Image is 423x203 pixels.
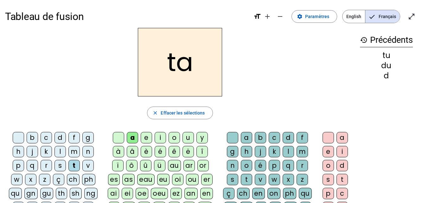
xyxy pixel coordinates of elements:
[24,188,38,199] div: gn
[112,160,124,171] div: ï
[342,10,400,23] mat-button-toggle-group: Language selection
[136,188,148,199] div: oe
[283,132,294,143] div: d
[27,160,38,171] div: q
[127,146,138,157] div: â
[108,174,120,185] div: es
[408,13,415,20] mat-icon: open_in_full
[40,188,53,199] div: gu
[196,132,208,143] div: y
[41,146,52,157] div: k
[157,174,170,185] div: eu
[255,132,266,143] div: b
[183,132,194,143] div: u
[237,188,250,199] div: ch
[323,160,334,171] div: o
[283,160,294,171] div: q
[53,174,64,185] div: ç
[141,132,152,143] div: e
[255,146,266,157] div: j
[155,146,166,157] div: é
[297,174,308,185] div: z
[184,188,198,199] div: an
[255,174,266,185] div: v
[154,160,165,171] div: ü
[360,72,413,80] div: d
[172,174,183,185] div: oi
[269,160,280,171] div: p
[138,28,222,96] h2: ta
[297,132,308,143] div: f
[360,33,413,47] h3: Précédents
[336,132,348,143] div: a
[169,132,180,143] div: o
[297,160,308,171] div: r
[274,10,286,23] button: Diminuer la taille de la police
[299,188,312,199] div: qu
[360,52,413,59] div: tu
[336,188,348,199] div: c
[336,174,348,185] div: t
[126,160,138,171] div: ô
[9,188,22,199] div: qu
[11,174,22,185] div: w
[68,160,80,171] div: t
[241,132,252,143] div: a
[151,188,168,199] div: oeu
[127,132,138,143] div: a
[137,174,155,185] div: eau
[267,188,280,199] div: on
[336,160,348,171] div: d
[269,174,280,185] div: w
[323,174,334,185] div: s
[13,160,24,171] div: p
[39,174,50,185] div: z
[168,160,181,171] div: au
[241,174,252,185] div: t
[67,174,80,185] div: ch
[113,146,124,157] div: à
[292,10,337,23] button: Paramètres
[297,14,303,19] mat-icon: settings
[141,146,152,157] div: è
[54,132,66,143] div: d
[343,10,365,23] span: English
[255,160,266,171] div: é
[122,174,135,185] div: as
[170,188,182,199] div: ez
[197,160,209,171] div: or
[41,132,52,143] div: c
[68,132,80,143] div: f
[269,146,280,157] div: k
[336,146,348,157] div: i
[84,188,98,199] div: ng
[27,146,38,157] div: j
[365,10,400,23] span: Français
[169,146,180,157] div: ê
[227,174,238,185] div: s
[41,160,52,171] div: r
[253,13,261,20] mat-icon: format_size
[27,132,38,143] div: b
[200,188,213,199] div: en
[122,188,133,199] div: ei
[186,174,199,185] div: ou
[82,132,94,143] div: g
[201,174,213,185] div: er
[305,13,329,20] span: Paramètres
[269,132,280,143] div: c
[82,146,94,157] div: n
[227,146,238,157] div: g
[283,146,294,157] div: l
[108,188,119,199] div: ai
[360,36,368,44] mat-icon: history
[13,146,24,157] div: h
[56,188,67,199] div: th
[54,146,66,157] div: l
[283,188,296,199] div: ph
[70,188,82,199] div: sh
[297,146,308,157] div: m
[264,13,271,20] mat-icon: add
[25,174,36,185] div: x
[276,13,284,20] mat-icon: remove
